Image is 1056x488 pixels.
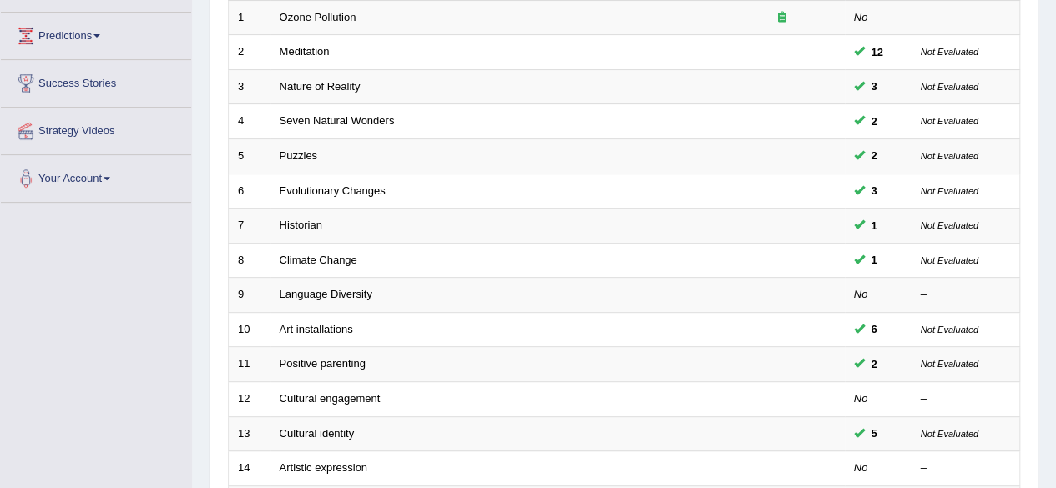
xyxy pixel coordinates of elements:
a: Your Account [1,155,191,197]
span: You can still take this question [865,182,884,199]
td: 12 [229,381,270,416]
td: 10 [229,312,270,347]
div: Exam occurring question [729,10,836,26]
td: 9 [229,278,270,313]
a: Positive parenting [280,357,366,370]
small: Not Evaluated [921,324,978,335]
em: No [854,11,868,23]
td: 11 [229,347,270,382]
a: Cultural identity [280,427,355,440]
td: 5 [229,139,270,174]
div: – [921,391,1011,407]
small: Not Evaluated [921,47,978,57]
div: – [921,460,1011,476]
div: – [921,10,1011,26]
span: You can still take this question [865,113,884,130]
a: Language Diversity [280,288,372,300]
em: No [854,392,868,405]
em: No [854,461,868,474]
a: Puzzles [280,149,318,162]
em: No [854,288,868,300]
td: 6 [229,174,270,209]
span: You can still take this question [865,43,890,61]
span: You can still take this question [865,251,884,269]
a: Predictions [1,13,191,54]
td: 13 [229,416,270,451]
a: Success Stories [1,60,191,102]
small: Not Evaluated [921,359,978,369]
a: Nature of Reality [280,80,361,93]
span: You can still take this question [865,217,884,234]
small: Not Evaluated [921,116,978,126]
a: Strategy Videos [1,108,191,149]
td: 8 [229,243,270,278]
a: Cultural engagement [280,392,381,405]
td: 2 [229,35,270,70]
small: Not Evaluated [921,429,978,439]
a: Art installations [280,323,353,335]
a: Evolutionary Changes [280,184,386,197]
small: Not Evaluated [921,255,978,265]
a: Meditation [280,45,330,58]
td: 3 [229,69,270,104]
small: Not Evaluated [921,151,978,161]
td: 14 [229,451,270,486]
a: Artistic expression [280,461,367,474]
span: You can still take this question [865,320,884,338]
span: You can still take this question [865,355,884,373]
div: – [921,287,1011,303]
span: You can still take this question [865,78,884,95]
td: 7 [229,209,270,244]
small: Not Evaluated [921,82,978,92]
a: Ozone Pollution [280,11,356,23]
small: Not Evaluated [921,220,978,230]
a: Seven Natural Wonders [280,114,395,127]
small: Not Evaluated [921,186,978,196]
a: Climate Change [280,254,357,266]
td: 4 [229,104,270,139]
span: You can still take this question [865,425,884,442]
a: Historian [280,219,322,231]
span: You can still take this question [865,147,884,164]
